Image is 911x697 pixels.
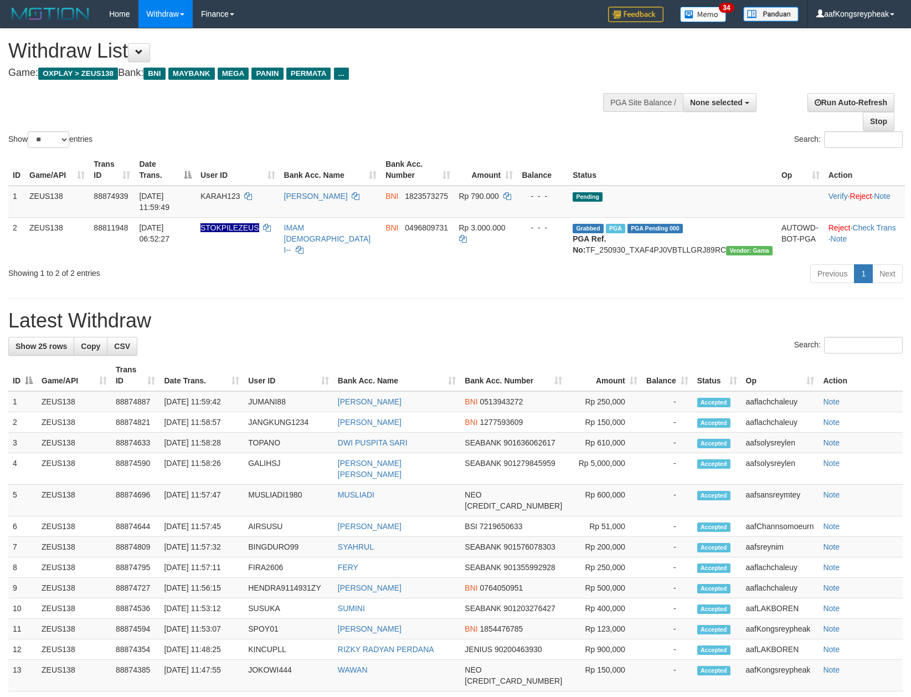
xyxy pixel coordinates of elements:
[244,660,333,691] td: JOKOWI444
[8,639,37,660] td: 12
[405,223,448,232] span: Copy 0496809731 to clipboard
[823,624,840,633] a: Note
[338,438,408,447] a: DWI PUSPITA SARI
[642,598,693,619] td: -
[284,223,371,254] a: IMAM [DEMOGRAPHIC_DATA] I--
[81,342,100,351] span: Copy
[37,360,111,391] th: Game/API: activate to sort column ascending
[697,645,730,655] span: Accepted
[37,619,111,639] td: ZEUS138
[8,263,371,279] div: Showing 1 to 2 of 2 entries
[503,459,555,468] span: Copy 901279845959 to clipboard
[286,68,331,80] span: PERMATA
[111,360,159,391] th: Trans ID: activate to sort column ascending
[742,412,819,433] td: aaflachchaleuy
[517,154,568,186] th: Balance
[111,598,159,619] td: 88874536
[37,598,111,619] td: ZEUS138
[726,246,773,255] span: Vendor URL: https://trx31.1velocity.biz
[642,412,693,433] td: -
[824,186,905,218] td: · ·
[642,578,693,598] td: -
[244,433,333,453] td: TOPANO
[338,645,434,654] a: RIZKY RADYAN PERDANA
[143,68,165,80] span: BNI
[37,537,111,557] td: ZEUS138
[777,154,824,186] th: Op: activate to sort column ascending
[465,676,562,685] span: Copy 5859459213864902 to clipboard
[480,624,523,633] span: Copy 1854476785 to clipboard
[642,391,693,412] td: -
[159,412,244,433] td: [DATE] 11:58:57
[251,68,283,80] span: PANIN
[218,68,249,80] span: MEGA
[642,537,693,557] td: -
[642,557,693,578] td: -
[567,453,642,485] td: Rp 5,000,000
[111,485,159,516] td: 88874696
[742,360,819,391] th: Op: activate to sort column ascending
[719,3,734,13] span: 34
[823,397,840,406] a: Note
[777,217,824,260] td: AUTOWD-BOT-PGA
[8,412,37,433] td: 2
[37,433,111,453] td: ZEUS138
[94,192,128,201] span: 88874939
[503,604,555,613] span: Copy 901203276427 to clipboard
[823,604,840,613] a: Note
[697,543,730,552] span: Accepted
[642,639,693,660] td: -
[111,660,159,691] td: 88874385
[16,342,67,351] span: Show 25 rows
[465,604,501,613] span: SEABANK
[495,645,542,654] span: Copy 90200463930 to clipboard
[742,453,819,485] td: aafsolysreylen
[338,624,402,633] a: [PERSON_NAME]
[74,337,107,356] a: Copy
[819,360,903,391] th: Action
[823,645,840,654] a: Note
[503,438,555,447] span: Copy 901636062617 to clipboard
[603,93,683,112] div: PGA Site Balance /
[244,578,333,598] td: HENDRA9114931ZY
[573,224,604,233] span: Grabbed
[8,619,37,639] td: 11
[168,68,215,80] span: MAYBANK
[159,391,244,412] td: [DATE] 11:59:42
[381,154,454,186] th: Bank Acc. Number: activate to sort column ascending
[8,660,37,691] td: 13
[94,223,128,232] span: 88811948
[742,516,819,537] td: aafChannsomoeurn
[503,563,555,572] span: Copy 901355992928 to clipboard
[852,223,896,232] a: Check Trans
[338,459,402,479] a: [PERSON_NAME] [PERSON_NAME]
[465,459,501,468] span: SEABANK
[465,665,481,674] span: NEO
[697,522,730,532] span: Accepted
[742,433,819,453] td: aafsolysreylen
[608,7,663,22] img: Feedback.jpg
[8,557,37,578] td: 8
[135,154,196,186] th: Date Trans.: activate to sort column descending
[159,639,244,660] td: [DATE] 11:48:25
[742,537,819,557] td: aafsreynim
[824,131,903,148] input: Search:
[139,223,169,243] span: [DATE] 06:52:27
[200,192,240,201] span: KARAH123
[455,154,518,186] th: Amount: activate to sort column ascending
[333,360,460,391] th: Bank Acc. Name: activate to sort column ascending
[8,360,37,391] th: ID: activate to sort column descending
[850,192,872,201] a: Reject
[159,360,244,391] th: Date Trans.: activate to sort column ascending
[334,68,349,80] span: ...
[159,453,244,485] td: [DATE] 11:58:26
[567,639,642,660] td: Rp 900,000
[405,192,448,201] span: Copy 1823573275 to clipboard
[244,360,333,391] th: User ID: activate to sort column ascending
[244,537,333,557] td: BINGDURO99
[385,223,398,232] span: BNI
[794,131,903,148] label: Search:
[244,598,333,619] td: SUSUKA
[465,542,501,551] span: SEABANK
[642,453,693,485] td: -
